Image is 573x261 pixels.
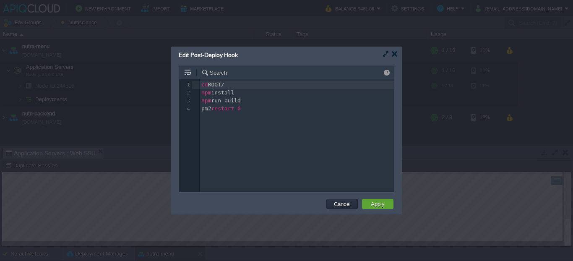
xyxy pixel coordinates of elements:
[179,81,192,89] div: 1
[201,81,208,88] span: cd
[208,81,224,88] span: ROOT/
[201,69,229,76] button: Search
[211,97,240,104] span: run build
[211,105,234,112] span: restart
[201,97,211,104] span: npm
[237,105,241,112] span: 0
[368,200,387,208] button: Apply
[331,200,353,208] button: Cancel
[201,105,211,112] span: pm2
[179,97,192,105] div: 3
[179,89,192,97] div: 2
[201,89,211,96] span: npm
[211,89,234,96] span: install
[179,105,192,113] div: 4
[179,52,238,58] span: Edit Post-Deploy Hook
